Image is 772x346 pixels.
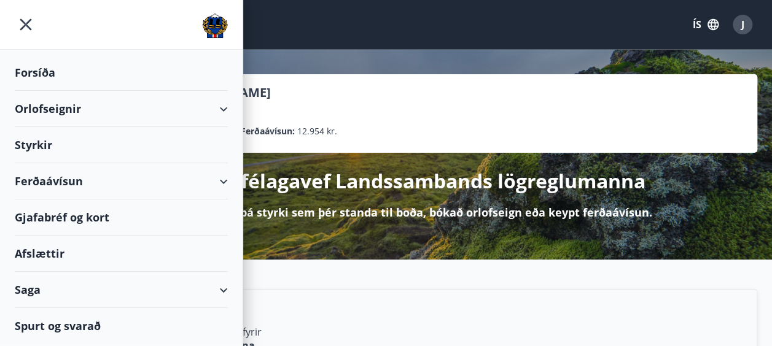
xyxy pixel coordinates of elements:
[127,167,645,194] p: Velkomin á félagavef Landssambands lögreglumanna
[15,55,228,91] div: Forsíða
[15,13,37,36] button: menu
[120,204,652,220] p: Hér getur þú sótt um þá styrki sem þér standa til boða, bókað orlofseign eða keypt ferðaávísun.
[15,91,228,127] div: Orlofseignir
[15,199,228,236] div: Gjafabréf og kort
[15,308,228,344] div: Spurt og svarað
[15,272,228,308] div: Saga
[202,13,228,38] img: union_logo
[297,125,337,138] span: 12.954 kr.
[741,18,744,31] span: J
[728,10,757,39] button: J
[686,13,725,36] button: ÍS
[15,236,228,272] div: Afslættir
[15,163,228,199] div: Ferðaávísun
[241,125,295,138] p: Ferðaávísun :
[15,127,228,163] div: Styrkir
